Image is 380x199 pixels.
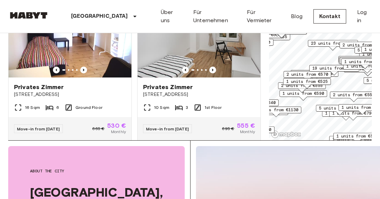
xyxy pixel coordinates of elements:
a: Log in [357,8,372,25]
span: 1st Floor [205,104,222,111]
div: Map marker [279,90,327,101]
span: 6 [56,104,59,111]
span: Monthly [240,129,255,135]
div: Map marker [309,65,360,75]
span: [STREET_ADDRESS] [14,91,126,98]
span: 1 units from €590 [282,90,324,97]
span: 530 € [107,123,126,129]
span: Move-in from [DATE] [17,126,60,131]
button: Previous image [53,67,60,73]
span: 665 € [92,126,104,132]
span: 2 units from €570 [286,71,328,77]
span: 695 € [222,126,234,132]
span: Privates Zimmer [14,83,64,91]
div: Map marker [291,70,338,81]
span: Privates Zimmer [143,83,193,91]
span: 3 units from €605 [294,70,335,76]
div: Map marker [329,136,377,146]
img: Habyt [8,12,49,19]
span: 2 units from €555 [333,92,375,98]
a: Blog [291,12,302,20]
button: Previous image [182,67,189,73]
a: Für Unternehmen [193,8,236,25]
span: 1 units from €525 [286,79,328,85]
span: 5 units from €590 [319,105,361,111]
a: Mapbox logo [271,130,301,138]
span: 23 units from €530 [311,40,355,46]
span: Move-in from [DATE] [146,126,189,131]
span: 1 units from €640 [234,100,276,106]
span: 2 units from €555 [281,83,323,89]
div: Map marker [251,106,301,117]
span: 2 units from €690 [229,39,270,45]
span: 16 Sqm [25,104,40,111]
span: [STREET_ADDRESS] [143,91,255,98]
span: 1 units from €510 [336,133,378,139]
button: Previous image [80,67,87,73]
a: Für Vermieter [247,8,280,25]
div: Map marker [283,78,331,89]
span: 1 units from €1130 [254,107,298,113]
a: Über uns [161,8,183,25]
span: Monthly [111,129,126,135]
div: Map marker [278,82,326,93]
span: 555 € [237,123,255,129]
span: About the city [30,168,163,174]
span: 19 units from €575 [312,65,356,71]
span: 2 units from €530 [230,127,271,133]
a: Kontakt [313,9,346,24]
span: 3 [186,104,188,111]
span: 1 units from €610 [332,136,374,142]
div: Map marker [308,40,358,51]
span: 10 Sqm [154,104,169,111]
button: Previous image [209,67,216,73]
div: Map marker [330,91,378,102]
p: [GEOGRAPHIC_DATA] [71,12,128,20]
div: Map marker [283,71,331,82]
div: Map marker [316,105,364,115]
span: Ground Floor [75,104,102,111]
